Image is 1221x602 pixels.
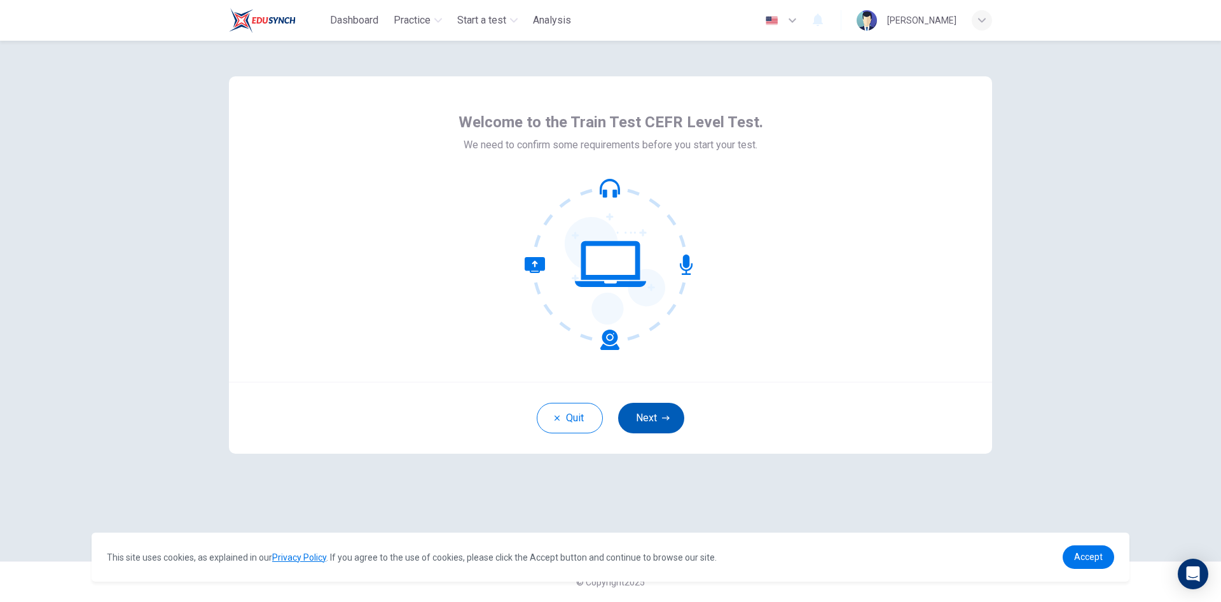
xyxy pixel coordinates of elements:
a: Privacy Policy [272,552,326,563]
button: Dashboard [325,9,383,32]
span: This site uses cookies, as explained in our . If you agree to the use of cookies, please click th... [107,552,717,563]
span: Practice [394,13,431,28]
span: © Copyright 2025 [576,577,645,587]
span: We need to confirm some requirements before you start your test. [464,137,757,153]
span: Welcome to the Train Test CEFR Level Test. [459,112,763,132]
div: [PERSON_NAME] [887,13,956,28]
img: en [764,16,780,25]
button: Practice [389,9,447,32]
button: Start a test [452,9,523,32]
a: Train Test logo [229,8,325,33]
a: dismiss cookie message [1063,545,1114,569]
span: Dashboard [330,13,378,28]
span: Accept [1074,552,1103,562]
span: Start a test [457,13,506,28]
div: Open Intercom Messenger [1178,559,1208,589]
div: cookieconsent [92,533,1129,582]
button: Next [618,403,684,433]
button: Analysis [528,9,576,32]
button: Quit [537,403,603,433]
img: Profile picture [857,10,877,31]
span: Analysis [533,13,571,28]
img: Train Test logo [229,8,296,33]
